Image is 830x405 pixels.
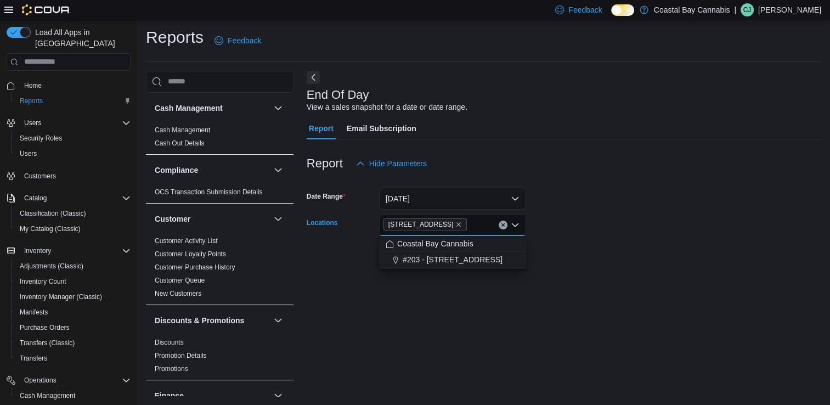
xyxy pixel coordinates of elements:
span: Users [15,147,131,160]
div: View a sales snapshot for a date or date range. [307,102,467,113]
button: Close list of options [511,221,520,229]
input: Dark Mode [611,4,634,16]
button: Security Roles [11,131,135,146]
button: Finance [155,390,269,401]
span: Security Roles [15,132,131,145]
a: Home [20,79,46,92]
button: Customer [155,213,269,224]
button: Purchase Orders [11,320,135,335]
span: Hide Parameters [369,158,427,169]
span: Coastal Bay Cannabis [397,238,473,249]
button: Reports [11,93,135,109]
button: Manifests [11,305,135,320]
button: Catalog [20,192,51,205]
button: Finance [272,389,285,402]
a: Users [15,147,41,160]
a: Feedback [210,30,266,52]
button: Operations [2,373,135,388]
a: Promotions [155,365,188,373]
button: Customer [272,212,285,226]
span: Feedback [568,4,602,15]
button: Cash Management [11,388,135,403]
button: Remove 1095 Sunshine Coast Hwy from selection in this group [455,221,462,228]
a: Cash Out Details [155,139,205,147]
span: Users [20,116,131,130]
span: Adjustments (Classic) [15,260,131,273]
a: Customer Queue [155,277,205,284]
span: Operations [20,374,131,387]
a: Customer Activity List [155,237,218,245]
button: Users [11,146,135,161]
span: Home [24,81,42,90]
span: Home [20,78,131,92]
h1: Reports [146,26,204,48]
a: Security Roles [15,132,66,145]
span: Inventory [20,244,131,257]
a: Discounts [155,339,184,346]
a: OCS Transaction Submission Details [155,188,263,196]
button: Catalog [2,190,135,206]
button: Discounts & Promotions [155,315,269,326]
span: Inventory Manager (Classic) [15,290,131,303]
span: My Catalog (Classic) [20,224,81,233]
span: New Customers [155,289,201,298]
span: Classification (Classic) [20,209,86,218]
button: Cash Management [272,102,285,115]
a: Inventory Count [15,275,71,288]
button: Compliance [155,165,269,176]
p: Coastal Bay Cannabis [654,3,730,16]
p: [PERSON_NAME] [758,3,821,16]
a: Manifests [15,306,52,319]
h3: Discounts & Promotions [155,315,244,326]
span: Customers [20,169,131,183]
button: [DATE] [379,188,526,210]
a: Customers [20,170,60,183]
a: Reports [15,94,47,108]
div: Discounts & Promotions [146,336,293,380]
span: Purchase Orders [15,321,131,334]
button: Coastal Bay Cannabis [379,236,526,252]
a: Cash Management [15,389,80,402]
button: Compliance [272,164,285,177]
span: Promotion Details [155,351,207,360]
span: Transfers [15,352,131,365]
a: Transfers (Classic) [15,336,79,350]
span: Promotions [155,364,188,373]
span: Inventory Manager (Classic) [20,292,102,301]
button: Home [2,77,135,93]
span: CJ [743,3,752,16]
button: Users [2,115,135,131]
span: Customer Activity List [155,237,218,245]
span: [STREET_ADDRESS] [388,219,454,230]
a: My Catalog (Classic) [15,222,85,235]
a: Inventory Manager (Classic) [15,290,106,303]
button: #203 - [STREET_ADDRESS] [379,252,526,268]
button: Users [20,116,46,130]
label: Locations [307,218,338,227]
span: Inventory Count [15,275,131,288]
a: Purchase Orders [15,321,74,334]
p: | [734,3,736,16]
span: Customer Purchase History [155,263,235,272]
span: Email Subscription [347,117,416,139]
span: Report [309,117,334,139]
button: Inventory Manager (Classic) [11,289,135,305]
h3: End Of Day [307,88,369,102]
button: Inventory [2,243,135,258]
button: Cash Management [155,103,269,114]
span: Customers [24,172,56,181]
span: Cash Out Details [155,139,205,148]
span: #203 - [STREET_ADDRESS] [403,254,502,265]
span: My Catalog (Classic) [15,222,131,235]
button: Hide Parameters [352,153,431,175]
a: Cash Management [155,126,210,134]
a: Adjustments (Classic) [15,260,88,273]
div: Cash Management [146,123,293,154]
button: Adjustments (Classic) [11,258,135,274]
button: Operations [20,374,61,387]
button: My Catalog (Classic) [11,221,135,237]
span: Discounts [155,338,184,347]
div: Compliance [146,185,293,203]
button: Discounts & Promotions [272,314,285,327]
